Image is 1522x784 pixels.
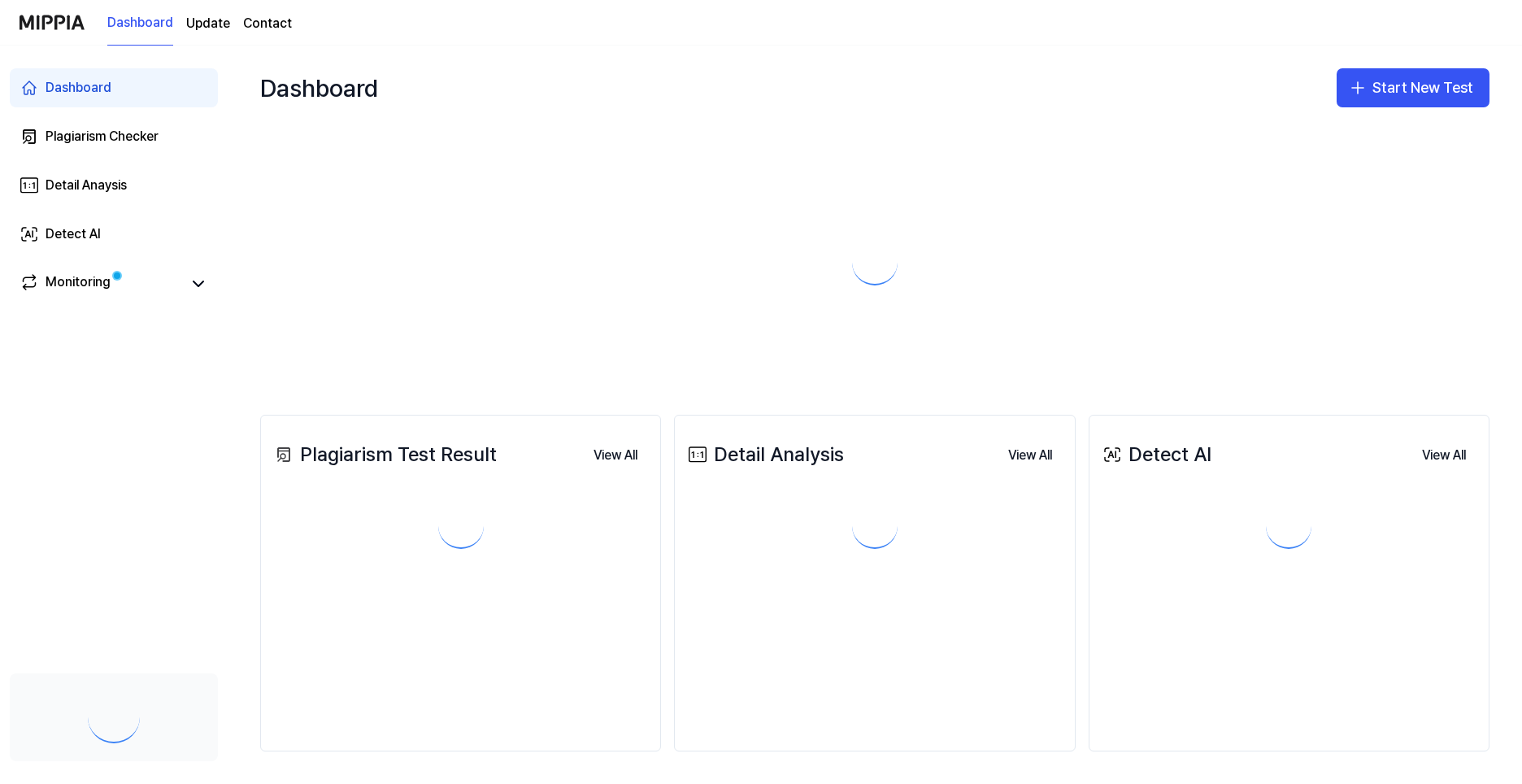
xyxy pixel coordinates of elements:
a: Monitoring [20,272,182,295]
a: Plagiarism Checker [10,117,218,156]
a: Detect AI [10,215,218,254]
div: Plagiarism Checker [46,127,159,146]
div: Detect AI [46,224,101,244]
button: Start New Test [1337,68,1489,107]
button: View All [995,439,1065,472]
div: Plagiarism Test Result [271,439,497,470]
div: Detail Anaysis [46,176,127,195]
a: Dashboard [10,68,218,107]
a: Dashboard [107,1,173,46]
a: Contact [243,14,292,33]
div: Detect AI [1099,439,1211,470]
div: Dashboard [46,78,111,98]
a: View All [1409,438,1479,472]
div: Monitoring [46,272,111,295]
div: Detail Analysis [685,439,844,470]
a: View All [581,438,650,472]
a: View All [995,438,1065,472]
div: Dashboard [260,62,378,114]
button: View All [1409,439,1479,472]
a: Detail Anaysis [10,166,218,205]
a: Update [186,14,230,33]
button: View All [581,439,650,472]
